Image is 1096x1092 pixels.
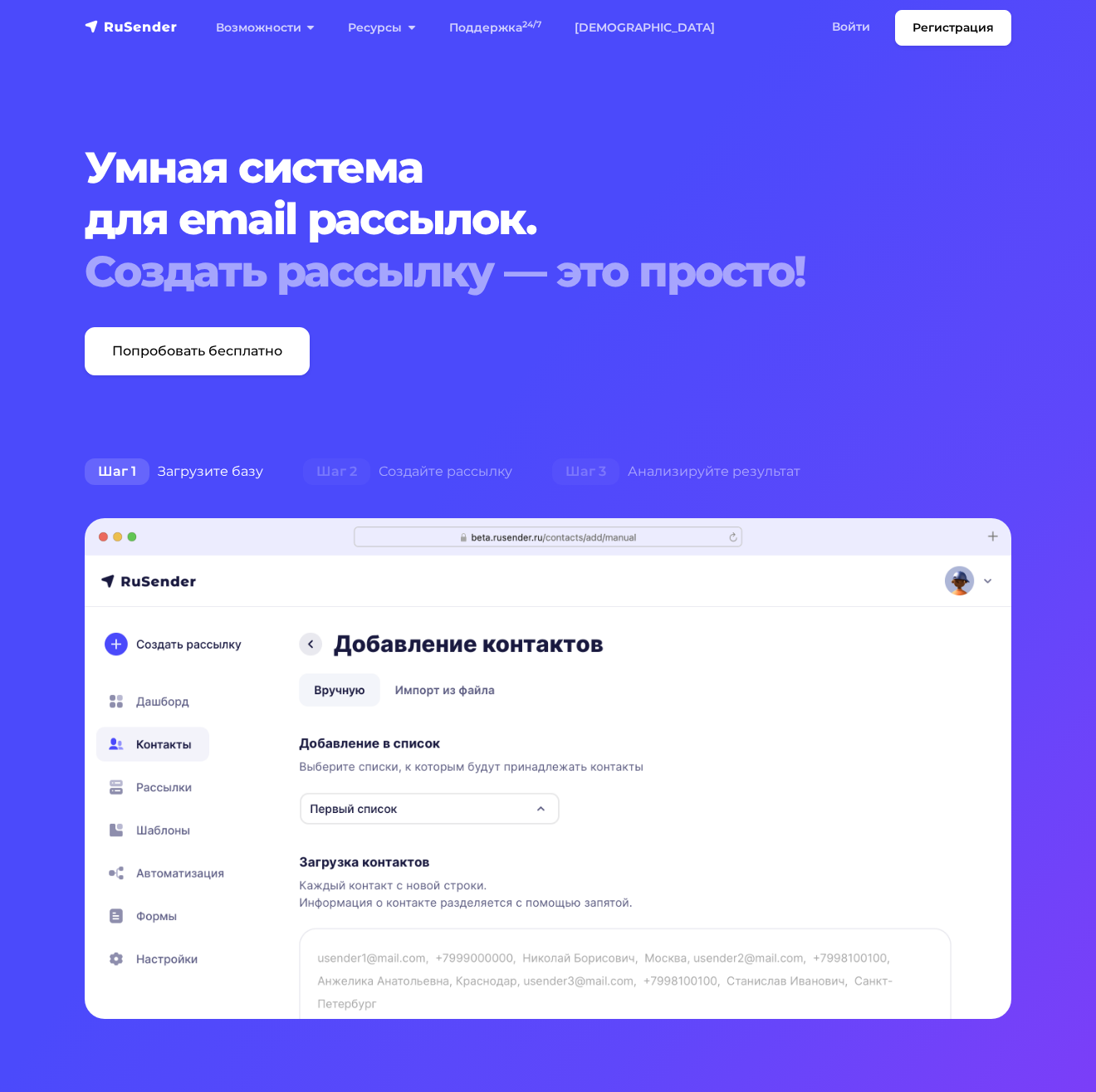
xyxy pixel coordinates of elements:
a: Возможности [199,11,331,45]
span: Шаг 2 [303,458,370,485]
div: Анализируйте результат [532,455,820,488]
div: Создать рассылку — это просто! [85,246,1011,297]
a: [DEMOGRAPHIC_DATA] [558,11,731,45]
div: Создайте рассылку [283,455,532,488]
h1: Умная система для email рассылок. [85,142,1011,297]
span: Шаг 1 [85,458,149,485]
img: RuSender [85,18,178,35]
span: Шаг 3 [552,458,619,485]
a: Ресурсы [331,11,432,45]
a: Поддержка24/7 [433,11,558,45]
a: Попробовать бесплатно [85,327,310,375]
div: Загрузите базу [65,455,283,488]
sup: 24/7 [522,19,541,30]
a: Войти [815,10,887,44]
a: Регистрация [895,10,1011,46]
img: hero-01-min.png [85,518,1011,1019]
